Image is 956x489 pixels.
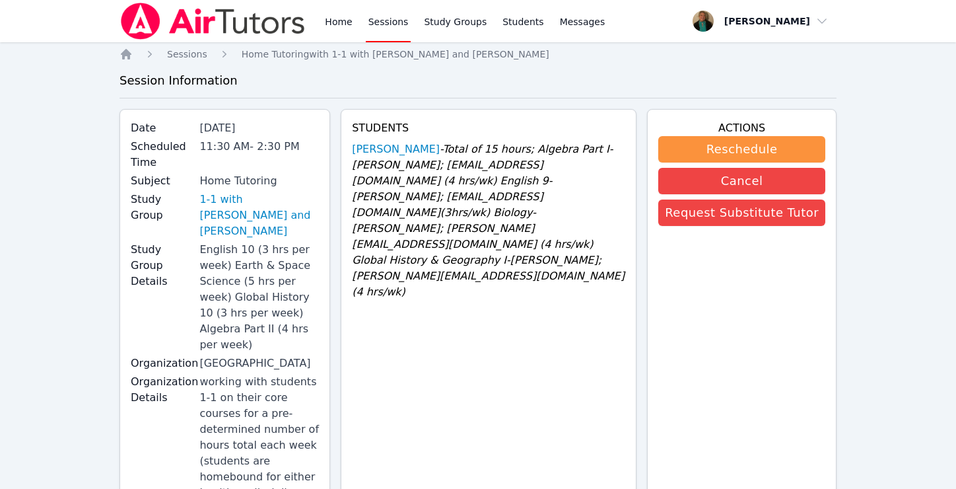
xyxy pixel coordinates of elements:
a: 1-1 with [PERSON_NAME] and [PERSON_NAME] [199,192,319,239]
div: [DATE] [199,120,319,136]
h4: Actions [658,120,825,136]
label: Date [131,120,191,136]
button: Cancel [658,168,825,194]
div: Home Tutoring [199,173,319,189]
div: 11:30 AM - 2:30 PM [199,139,319,155]
a: [PERSON_NAME] [352,141,440,157]
label: Organization Details [131,374,191,406]
img: Air Tutors [119,3,306,40]
button: Request Substitute Tutor [658,200,825,226]
a: Sessions [167,48,207,61]
h4: Students [352,120,625,136]
span: Messages [560,15,605,28]
div: [GEOGRAPHIC_DATA] [199,356,319,371]
h3: Session Information [119,71,836,90]
div: English 10 (3 hrs per week) Earth & Space Science (5 hrs per week) Global History 10 (3 hrs per w... [199,242,319,353]
span: Sessions [167,49,207,59]
label: Scheduled Time [131,139,191,170]
label: Organization [131,356,191,371]
a: Home Tutoringwith 1-1 with [PERSON_NAME] and [PERSON_NAME] [242,48,549,61]
label: Study Group [131,192,191,223]
button: Reschedule [658,136,825,163]
span: Home Tutoring with 1-1 with [PERSON_NAME] and [PERSON_NAME] [242,49,549,59]
span: - Total of 15 hours; Algebra Part I-[PERSON_NAME]; [EMAIL_ADDRESS][DOMAIN_NAME] (4 hrs/wk) Englis... [352,143,625,298]
label: Subject [131,173,191,189]
label: Study Group Details [131,242,191,289]
nav: Breadcrumb [119,48,836,61]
